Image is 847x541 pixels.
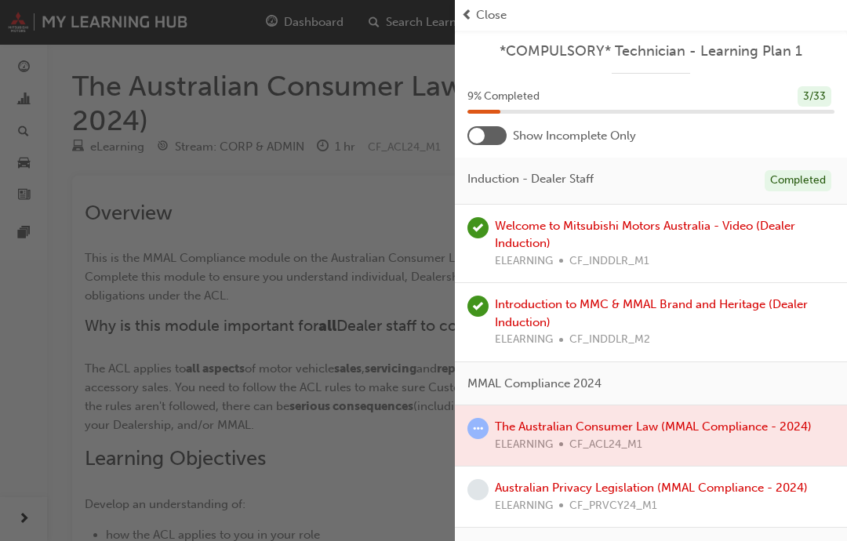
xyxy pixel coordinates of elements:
a: *COMPULSORY* Technician - Learning Plan 1 [467,42,834,60]
span: CF_INDDLR_M2 [569,331,650,349]
span: learningRecordVerb_COMPLETE-icon [467,217,489,238]
span: ELEARNING [495,252,553,270]
button: prev-iconClose [461,6,841,24]
span: Show Incomplete Only [513,127,636,145]
a: Introduction to MMC & MMAL Brand and Heritage (Dealer Induction) [495,297,808,329]
span: ELEARNING [495,331,553,349]
span: Close [476,6,507,24]
a: Welcome to Mitsubishi Motors Australia - Video (Dealer Induction) [495,219,795,251]
span: MMAL Compliance 2024 [467,375,602,393]
div: Completed [765,170,831,191]
span: CF_PRVCY24_M1 [569,497,657,515]
span: ELEARNING [495,497,553,515]
span: 9 % Completed [467,88,540,106]
div: 3 / 33 [798,86,831,107]
span: prev-icon [461,6,473,24]
span: learningRecordVerb_ATTEMPT-icon [467,418,489,439]
span: learningRecordVerb_PASS-icon [467,296,489,317]
span: learningRecordVerb_NONE-icon [467,479,489,500]
span: CF_INDDLR_M1 [569,252,649,270]
span: Induction - Dealer Staff [467,170,594,188]
a: Australian Privacy Legislation (MMAL Compliance - 2024) [495,481,808,495]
